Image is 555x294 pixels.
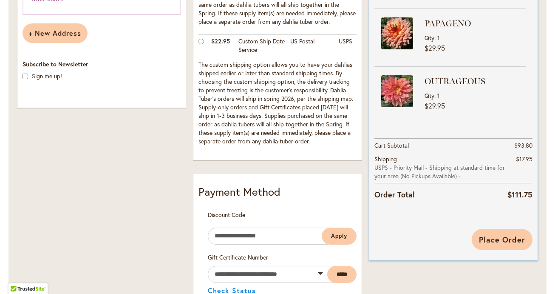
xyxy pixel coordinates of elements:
[425,91,434,100] span: Qty
[425,17,524,29] strong: PAPAGENO
[381,17,413,49] img: PAPAGENO
[507,189,532,200] span: $111.75
[32,72,62,80] label: Sign me up!
[198,58,357,150] td: The custom shipping option allows you to have your dahlias shipped earlier or later than standard...
[425,43,445,52] span: $29.95
[23,23,88,43] button: New Address
[479,234,525,245] span: Place Order
[381,75,413,107] img: OUTRAGEOUS
[374,155,397,163] span: Shipping
[437,34,440,42] span: 1
[29,29,81,37] span: New Address
[211,37,230,45] span: $22.95
[234,34,334,58] td: Custom Ship Date - US Postal Service
[208,211,245,219] span: Discount Code
[374,163,507,180] span: USPS - Priority Mail - Shipping at standard time for your area (No Pickups Available) -
[6,264,30,288] iframe: Launch Accessibility Center
[514,141,532,149] span: $93.80
[374,188,415,200] strong: Order Total
[374,138,507,152] th: Cart Subtotal
[425,75,524,87] strong: OUTRAGEOUS
[208,287,256,294] button: Check Status
[334,34,357,58] td: USPS
[437,91,440,100] span: 1
[425,101,445,110] span: $29.95
[198,184,357,204] div: Payment Method
[23,60,88,68] span: Subscribe to Newsletter
[208,253,268,261] span: Gift Certificate Number
[425,34,434,42] span: Qty
[516,155,532,163] span: $17.95
[322,228,357,245] button: Apply
[331,232,347,240] span: Apply
[472,229,532,250] button: Place Order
